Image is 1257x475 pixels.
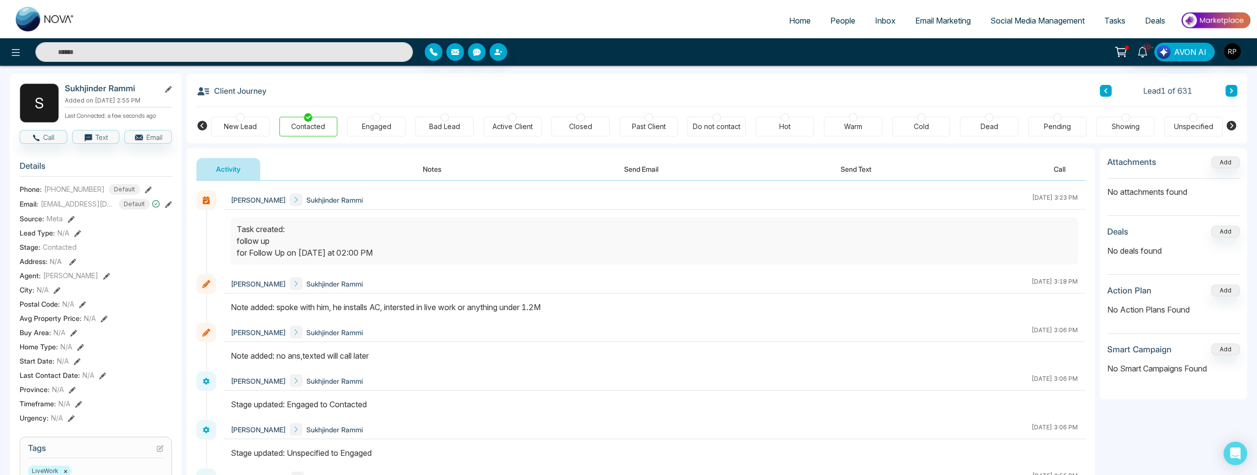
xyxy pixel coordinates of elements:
h3: Attachments [1107,157,1156,167]
h3: Deals [1107,227,1128,237]
span: Lead Type: [20,228,55,238]
div: Bad Lead [429,122,460,132]
span: Add [1211,158,1240,166]
span: N/A [37,285,49,295]
h3: Details [20,161,172,176]
div: Warm [844,122,862,132]
span: N/A [51,413,63,423]
button: Send Email [604,158,678,180]
div: Do not contact [693,122,740,132]
span: City : [20,285,34,295]
span: Email: [20,199,38,209]
div: Hot [779,122,791,132]
img: Market-place.gif [1180,9,1251,31]
h2: Sukhjinder Rammi [65,83,156,93]
span: Sukhjinder Rammi [306,327,363,338]
button: Add [1211,226,1240,237]
div: Contacted [291,122,325,132]
span: Province : [20,384,50,395]
p: No Action Plans Found [1107,304,1240,316]
span: N/A [62,299,74,309]
div: Engaged [362,122,391,132]
h3: Action Plan [1107,286,1151,295]
p: No Smart Campaigns Found [1107,363,1240,374]
div: Open Intercom Messenger [1224,442,1247,465]
span: N/A [60,342,72,352]
span: People [830,16,855,26]
span: Home Type : [20,342,58,352]
h3: Smart Campaign [1107,344,1172,354]
button: Send Text [821,158,891,180]
p: Last Connected: a few seconds ago [65,109,172,120]
h3: Client Journey [196,83,267,98]
div: Dead [981,122,998,132]
span: [PERSON_NAME] [231,424,286,435]
span: N/A [84,313,96,323]
div: [DATE] 3:23 PM [1032,193,1078,206]
a: 10+ [1131,43,1154,60]
p: No deals found [1107,245,1240,257]
div: Showing [1112,122,1140,132]
a: Social Media Management [981,11,1094,30]
span: Address: [20,256,62,266]
div: S [20,83,59,123]
span: N/A [54,327,65,338]
div: Cold [914,122,929,132]
div: [DATE] 3:18 PM [1032,277,1078,290]
span: Contacted [43,242,77,252]
span: Default [119,199,150,210]
button: Add [1211,157,1240,168]
span: Lead 1 of 631 [1143,85,1192,97]
div: New Lead [224,122,257,132]
span: AVON AI [1174,46,1206,58]
div: Closed [569,122,592,132]
span: [PERSON_NAME] [231,376,286,386]
span: Default [109,184,140,195]
a: Home [779,11,820,30]
button: Activity [196,158,260,180]
div: Active Client [492,122,533,132]
span: Postal Code : [20,299,60,309]
a: Deals [1135,11,1175,30]
span: N/A [57,228,69,238]
div: Pending [1044,122,1071,132]
div: [DATE] 3:06 PM [1032,423,1078,436]
button: Text [72,130,120,144]
a: Inbox [865,11,905,30]
div: [DATE] 3:06 PM [1032,374,1078,387]
span: Urgency : [20,413,49,423]
span: Sukhjinder Rammi [306,195,363,205]
span: Last Contact Date : [20,370,80,380]
span: Phone: [20,184,42,194]
span: Stage: [20,242,40,252]
span: Sukhjinder Rammi [306,279,363,289]
span: Deals [1145,16,1165,26]
span: Avg Property Price : [20,313,82,323]
span: N/A [52,384,64,395]
button: Add [1211,285,1240,296]
span: [PERSON_NAME] [231,195,286,205]
span: Meta [47,213,63,224]
button: AVON AI [1154,43,1215,61]
span: Inbox [875,16,896,26]
span: N/A [82,370,94,380]
button: Notes [403,158,461,180]
img: User Avatar [1224,43,1241,60]
div: Unspecified [1174,122,1213,132]
span: Social Media Management [990,16,1085,26]
div: Past Client [632,122,666,132]
button: Call [1034,158,1085,180]
span: [PERSON_NAME] [231,279,286,289]
span: N/A [50,257,62,265]
span: Sukhjinder Rammi [306,376,363,386]
span: Agent: [20,270,41,281]
img: Nova CRM Logo [16,7,75,31]
span: Sukhjinder Rammi [306,424,363,435]
div: [DATE] 3:06 PM [1032,326,1078,339]
button: Add [1211,343,1240,355]
span: N/A [57,356,69,366]
p: Added on [DATE] 2:55 PM [65,96,172,105]
p: No attachments found [1107,179,1240,198]
span: Tasks [1104,16,1125,26]
span: [PERSON_NAME] [231,327,286,338]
